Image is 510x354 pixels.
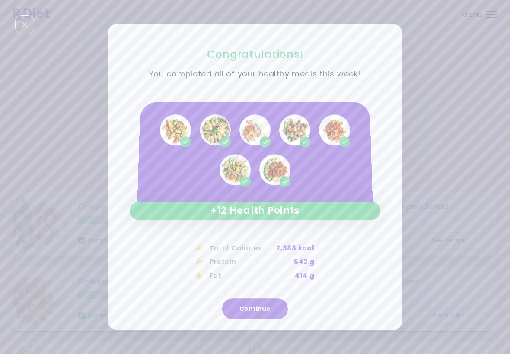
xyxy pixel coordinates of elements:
div: 7,388 kcal [276,241,314,255]
div: Total Calories [196,241,262,255]
div: 414 g [295,269,315,283]
h2: Congratulations! [130,47,380,61]
div: Close [15,15,34,34]
div: Fat [196,269,222,283]
div: +12 Health Points [130,202,380,220]
div: 542 g [294,255,315,269]
div: Protein [196,255,236,269]
p: You completed all of your healthy meals this week! [130,68,380,81]
button: Continue [222,299,288,319]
